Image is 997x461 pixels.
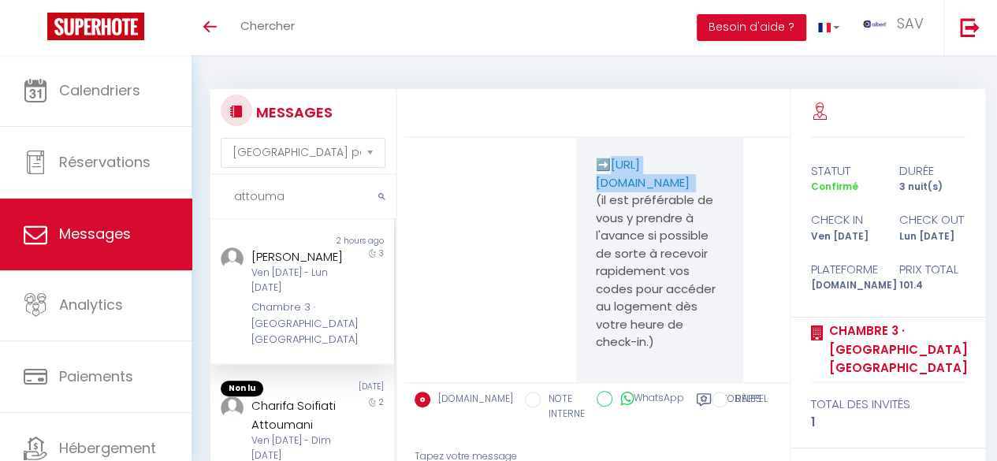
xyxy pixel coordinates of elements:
[811,413,966,432] div: 1
[888,162,976,180] div: durée
[379,247,384,259] span: 3
[59,152,151,172] span: Réservations
[863,20,887,28] img: ...
[801,260,888,279] div: Plateforme
[960,17,980,37] img: logout
[811,395,966,414] div: total des invités
[302,235,393,247] div: 2 hours ago
[811,180,858,193] span: Confirmé
[221,396,244,419] img: ...
[727,392,768,409] label: RAPPEL
[801,278,888,293] div: [DOMAIN_NAME]
[801,210,888,229] div: check in
[888,260,976,279] div: Prix total
[302,381,393,396] div: [DATE]
[251,396,348,433] div: Charifa Soifiati Attoumani
[210,175,396,219] input: Rechercher un mot clé
[252,95,333,130] h3: MESSAGES
[596,156,690,191] a: [URL][DOMAIN_NAME]
[221,381,263,396] span: Non lu
[251,299,348,348] div: Chambre 3 · [GEOGRAPHIC_DATA] [GEOGRAPHIC_DATA]
[251,247,348,266] div: [PERSON_NAME]
[596,156,724,191] p: ➡️
[59,438,156,458] span: Hébergement
[824,322,968,377] a: Chambre 3 · [GEOGRAPHIC_DATA] [GEOGRAPHIC_DATA]
[612,391,684,408] label: WhatsApp
[379,396,384,408] span: 2
[59,366,133,386] span: Paiements
[541,392,585,422] label: NOTE INTERNE
[59,295,123,314] span: Analytics
[801,162,888,180] div: statut
[888,210,976,229] div: check out
[251,266,348,296] div: Ven [DATE] - Lun [DATE]
[47,13,144,40] img: Super Booking
[59,80,140,100] span: Calendriers
[596,191,724,351] p: (il est préférable de vous y prendre à l'avance si possible de sorte à recevoir rapidement vos co...
[221,247,244,270] img: ...
[801,229,888,244] div: Ven [DATE]
[888,180,976,195] div: 3 nuit(s)
[897,13,924,33] span: SAV
[888,278,976,293] div: 101.4
[59,224,131,244] span: Messages
[430,392,513,409] label: [DOMAIN_NAME]
[240,17,295,34] span: Chercher
[697,14,806,41] button: Besoin d'aide ?
[888,229,976,244] div: Lun [DATE]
